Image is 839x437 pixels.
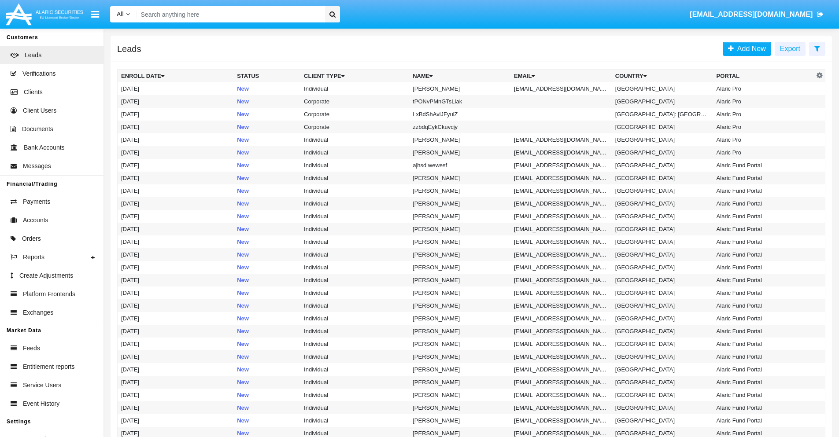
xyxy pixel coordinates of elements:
[233,223,300,235] td: New
[118,172,234,184] td: [DATE]
[612,146,713,159] td: [GEOGRAPHIC_DATA]
[713,210,814,223] td: Alaric Fund Portal
[510,325,612,338] td: [EMAIL_ADDRESS][DOMAIN_NAME]
[22,69,55,78] span: Verifications
[612,274,713,286] td: [GEOGRAPHIC_DATA]
[22,125,53,134] span: Documents
[510,414,612,427] td: [EMAIL_ADDRESS][DOMAIN_NAME]
[510,376,612,389] td: [EMAIL_ADDRESS][DOMAIN_NAME]
[713,235,814,248] td: Alaric Fund Portal
[409,414,510,427] td: [PERSON_NAME]
[409,338,510,350] td: [PERSON_NAME]
[409,70,510,83] th: Name
[300,286,409,299] td: Individual
[612,286,713,299] td: [GEOGRAPHIC_DATA]
[713,274,814,286] td: Alaric Fund Portal
[409,274,510,286] td: [PERSON_NAME]
[713,197,814,210] td: Alaric Fund Portal
[713,338,814,350] td: Alaric Fund Portal
[612,325,713,338] td: [GEOGRAPHIC_DATA]
[409,312,510,325] td: [PERSON_NAME]
[510,363,612,376] td: [EMAIL_ADDRESS][DOMAIN_NAME]
[233,197,300,210] td: New
[118,70,234,83] th: Enroll Date
[510,401,612,414] td: [EMAIL_ADDRESS][DOMAIN_NAME]
[118,338,234,350] td: [DATE]
[510,312,612,325] td: [EMAIL_ADDRESS][DOMAIN_NAME]
[612,350,713,363] td: [GEOGRAPHIC_DATA]
[713,350,814,363] td: Alaric Fund Portal
[409,299,510,312] td: [PERSON_NAME]
[300,108,409,121] td: Corporate
[300,401,409,414] td: Individual
[612,299,713,312] td: [GEOGRAPHIC_DATA]
[137,6,322,22] input: Search
[118,325,234,338] td: [DATE]
[713,121,814,133] td: Alaric Pro
[510,338,612,350] td: [EMAIL_ADDRESS][DOMAIN_NAME]
[233,172,300,184] td: New
[117,11,124,18] span: All
[233,159,300,172] td: New
[713,325,814,338] td: Alaric Fund Portal
[118,274,234,286] td: [DATE]
[713,312,814,325] td: Alaric Fund Portal
[713,414,814,427] td: Alaric Fund Portal
[713,376,814,389] td: Alaric Fund Portal
[300,159,409,172] td: Individual
[510,235,612,248] td: [EMAIL_ADDRESS][DOMAIN_NAME]
[23,362,75,371] span: Entitlement reports
[117,45,141,52] h5: Leads
[110,10,137,19] a: All
[233,82,300,95] td: New
[409,401,510,414] td: [PERSON_NAME]
[612,82,713,95] td: [GEOGRAPHIC_DATA]
[118,299,234,312] td: [DATE]
[300,325,409,338] td: Individual
[612,414,713,427] td: [GEOGRAPHIC_DATA]
[775,42,806,56] button: Export
[612,159,713,172] td: [GEOGRAPHIC_DATA]
[233,261,300,274] td: New
[233,299,300,312] td: New
[612,223,713,235] td: [GEOGRAPHIC_DATA]
[510,210,612,223] td: [EMAIL_ADDRESS][DOMAIN_NAME]
[300,121,409,133] td: Corporate
[233,121,300,133] td: New
[300,299,409,312] td: Individual
[233,108,300,121] td: New
[300,70,409,83] th: Client Type
[510,146,612,159] td: [EMAIL_ADDRESS][DOMAIN_NAME]
[300,414,409,427] td: Individual
[23,381,61,390] span: Service Users
[612,363,713,376] td: [GEOGRAPHIC_DATA]
[233,401,300,414] td: New
[118,248,234,261] td: [DATE]
[713,401,814,414] td: Alaric Fund Portal
[300,376,409,389] td: Individual
[233,414,300,427] td: New
[780,45,800,52] span: Export
[300,274,409,286] td: Individual
[23,106,56,115] span: Client Users
[118,414,234,427] td: [DATE]
[118,223,234,235] td: [DATE]
[734,45,766,52] span: Add New
[233,286,300,299] td: New
[118,121,234,133] td: [DATE]
[612,389,713,401] td: [GEOGRAPHIC_DATA]
[713,95,814,108] td: Alaric Pro
[300,184,409,197] td: Individual
[300,235,409,248] td: Individual
[24,143,65,152] span: Bank Accounts
[118,108,234,121] td: [DATE]
[409,235,510,248] td: [PERSON_NAME]
[233,248,300,261] td: New
[713,184,814,197] td: Alaric Fund Portal
[409,159,510,172] td: ajhsd wewesf
[300,312,409,325] td: Individual
[510,172,612,184] td: [EMAIL_ADDRESS][DOMAIN_NAME]
[409,184,510,197] td: [PERSON_NAME]
[713,172,814,184] td: Alaric Fund Portal
[612,235,713,248] td: [GEOGRAPHIC_DATA]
